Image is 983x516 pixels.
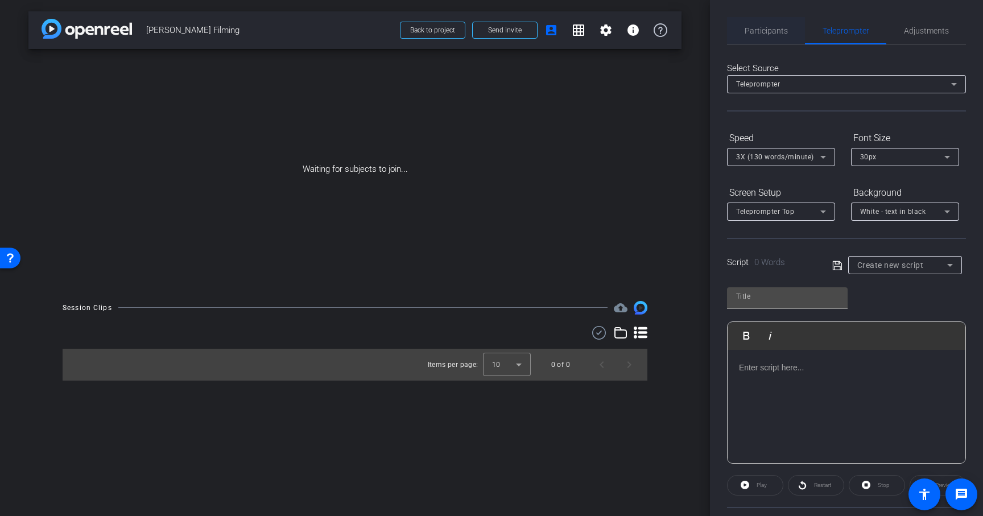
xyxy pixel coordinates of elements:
[727,183,835,203] div: Screen Setup
[616,351,643,378] button: Next page
[918,488,931,501] mat-icon: accessibility
[634,301,647,315] img: Session clips
[955,488,968,501] mat-icon: message
[736,80,780,88] span: Teleprompter
[614,301,627,315] mat-icon: cloud_upload
[572,23,585,37] mat-icon: grid_on
[428,359,478,370] div: Items per page:
[736,153,814,161] span: 3X (130 words/minute)
[754,257,785,267] span: 0 Words
[736,324,757,347] button: Bold (⌘B)
[736,290,839,303] input: Title
[588,351,616,378] button: Previous page
[736,208,794,216] span: Teleprompter Top
[851,129,959,148] div: Font Size
[410,26,455,34] span: Back to project
[860,153,877,161] span: 30px
[727,129,835,148] div: Speed
[614,301,627,315] span: Destinations for your clips
[727,62,966,75] div: Select Source
[860,208,926,216] span: White - text in black
[851,183,959,203] div: Background
[544,23,558,37] mat-icon: account_box
[727,256,816,269] div: Script
[599,23,613,37] mat-icon: settings
[63,302,112,313] div: Session Clips
[823,27,869,35] span: Teleprompter
[626,23,640,37] mat-icon: info
[857,261,924,270] span: Create new script
[745,27,788,35] span: Participants
[488,26,522,35] span: Send invite
[42,19,132,39] img: app-logo
[759,324,781,347] button: Italic (⌘I)
[28,49,682,290] div: Waiting for subjects to join...
[904,27,949,35] span: Adjustments
[551,359,570,370] div: 0 of 0
[146,19,393,42] span: [PERSON_NAME] Filming
[400,22,465,39] button: Back to project
[472,22,538,39] button: Send invite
